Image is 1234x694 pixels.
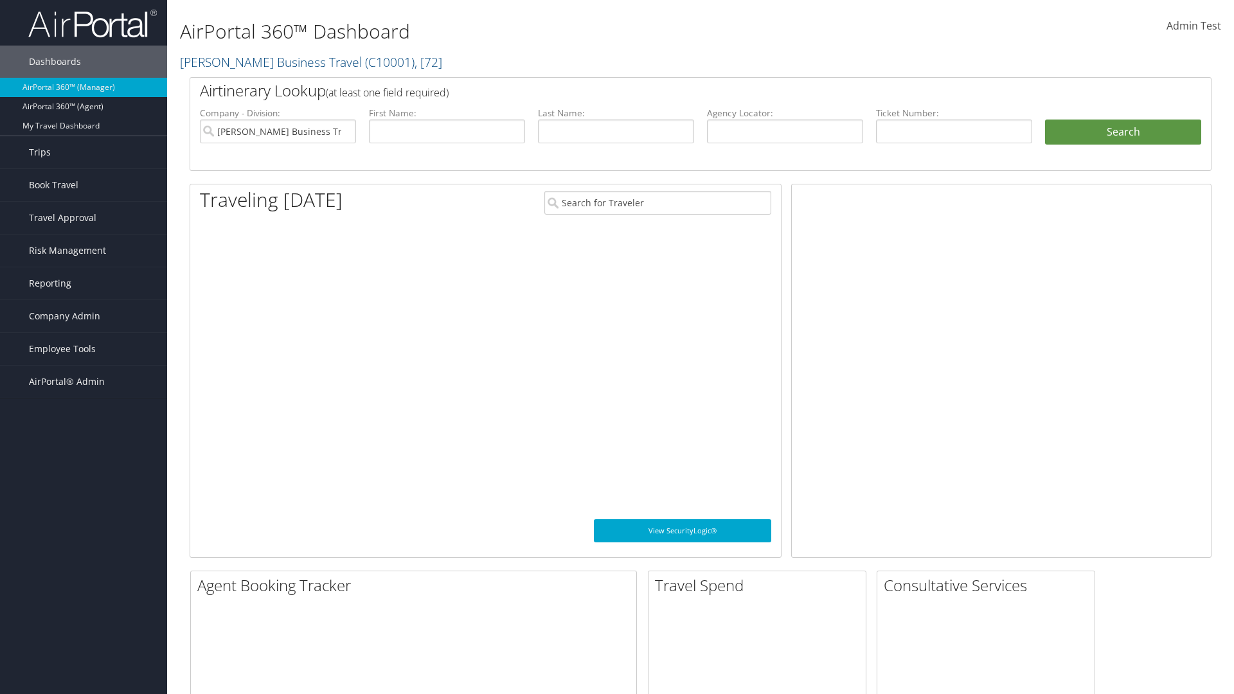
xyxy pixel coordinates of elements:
[415,53,442,71] span: , [ 72 ]
[28,8,157,39] img: airportal-logo.png
[369,107,525,120] label: First Name:
[655,574,866,596] h2: Travel Spend
[29,169,78,201] span: Book Travel
[365,53,415,71] span: ( C10001 )
[1167,6,1221,46] a: Admin Test
[594,519,771,542] a: View SecurityLogic®
[200,80,1116,102] h2: Airtinerary Lookup
[197,574,636,596] h2: Agent Booking Tracker
[707,107,863,120] label: Agency Locator:
[29,267,71,299] span: Reporting
[29,46,81,78] span: Dashboards
[876,107,1032,120] label: Ticket Number:
[200,107,356,120] label: Company - Division:
[180,18,874,45] h1: AirPortal 360™ Dashboard
[326,85,449,100] span: (at least one field required)
[1167,19,1221,33] span: Admin Test
[29,136,51,168] span: Trips
[544,191,771,215] input: Search for Traveler
[29,366,105,398] span: AirPortal® Admin
[29,333,96,365] span: Employee Tools
[29,235,106,267] span: Risk Management
[538,107,694,120] label: Last Name:
[1045,120,1201,145] button: Search
[29,202,96,234] span: Travel Approval
[884,574,1095,596] h2: Consultative Services
[200,186,343,213] h1: Traveling [DATE]
[29,300,100,332] span: Company Admin
[180,53,442,71] a: [PERSON_NAME] Business Travel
